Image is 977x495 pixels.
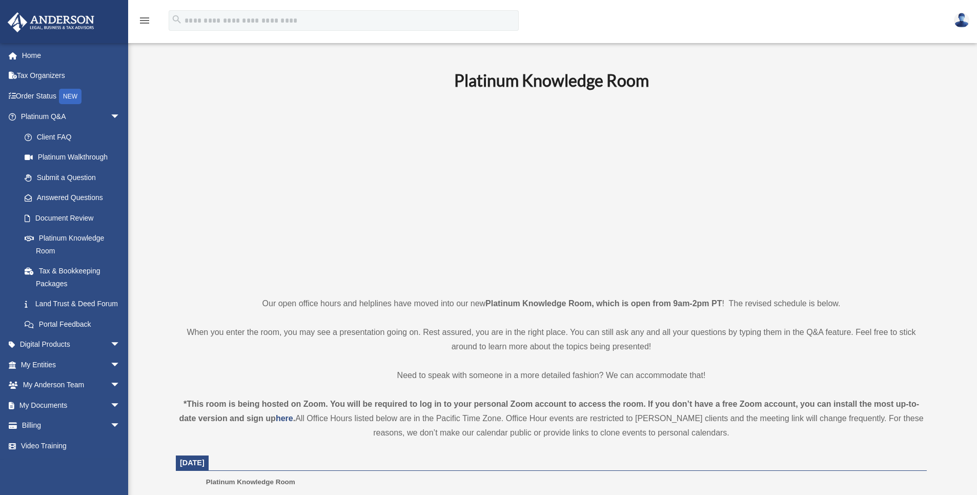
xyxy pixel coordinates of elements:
a: Tax & Bookkeeping Packages [14,261,136,294]
a: Home [7,45,136,66]
div: NEW [59,89,82,104]
a: Digital Productsarrow_drop_down [7,334,136,355]
span: arrow_drop_down [110,334,131,355]
span: Platinum Knowledge Room [206,478,295,486]
span: [DATE] [180,459,205,467]
a: My Entitiesarrow_drop_down [7,354,136,375]
i: menu [138,14,151,27]
a: Platinum Knowledge Room [14,228,131,261]
a: Platinum Q&Aarrow_drop_down [7,107,136,127]
p: Our open office hours and helplines have moved into our new ! The revised schedule is below. [176,296,927,311]
a: Submit a Question [14,167,136,188]
span: arrow_drop_down [110,395,131,416]
strong: Platinum Knowledge Room, which is open from 9am-2pm PT [485,299,722,308]
div: All Office Hours listed below are in the Pacific Time Zone. Office Hour events are restricted to ... [176,397,927,440]
b: Platinum Knowledge Room [454,70,649,90]
strong: . [293,414,295,423]
a: Billingarrow_drop_down [7,415,136,436]
iframe: 231110_Toby_KnowledgeRoom [398,104,705,278]
a: Tax Organizers [7,66,136,86]
a: Platinum Walkthrough [14,147,136,168]
img: Anderson Advisors Platinum Portal [5,12,97,32]
a: My Anderson Teamarrow_drop_down [7,375,136,395]
a: Land Trust & Deed Forum [14,294,136,314]
span: arrow_drop_down [110,375,131,396]
a: Portal Feedback [14,314,136,334]
a: Answered Questions [14,188,136,208]
a: My Documentsarrow_drop_down [7,395,136,415]
span: arrow_drop_down [110,415,131,437]
a: Document Review [14,208,136,228]
a: Video Training [7,435,136,456]
strong: *This room is being hosted on Zoom. You will be required to log in to your personal Zoom account ... [179,400,919,423]
a: menu [138,18,151,27]
p: Need to speak with someone in a more detailed fashion? We can accommodate that! [176,368,927,383]
img: User Pic [954,13,969,28]
a: Order StatusNEW [7,86,136,107]
a: Client FAQ [14,127,136,147]
a: here [276,414,293,423]
i: search [171,14,182,25]
p: When you enter the room, you may see a presentation going on. Rest assured, you are in the right ... [176,325,927,354]
span: arrow_drop_down [110,107,131,128]
span: arrow_drop_down [110,354,131,375]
